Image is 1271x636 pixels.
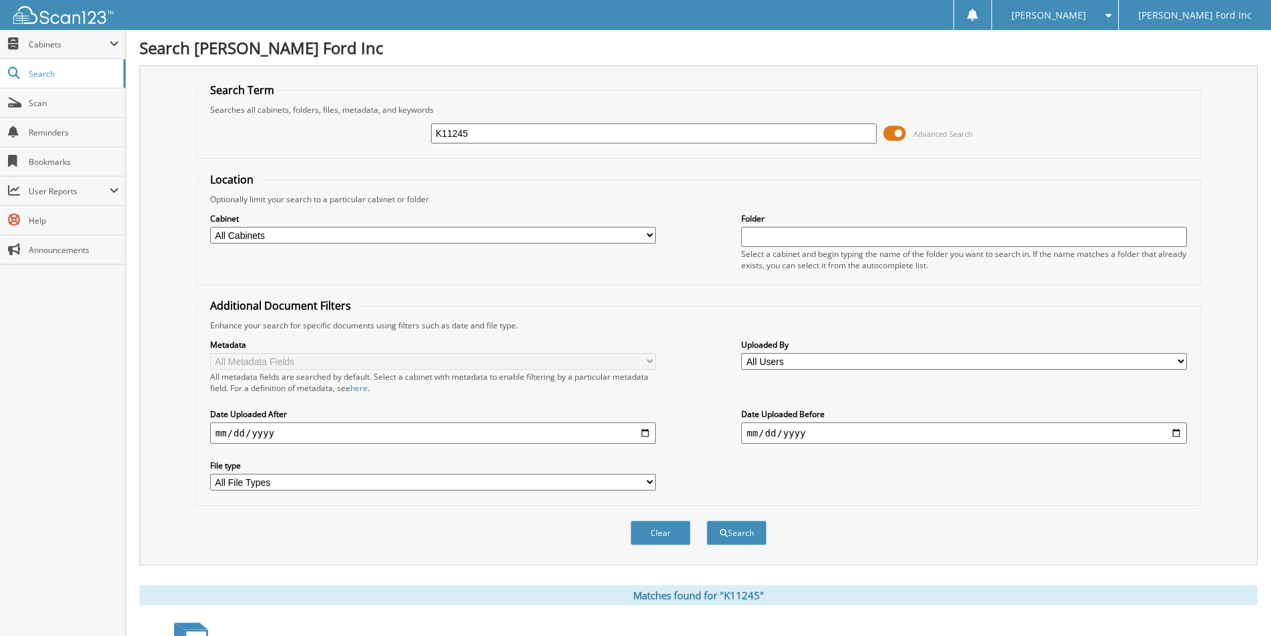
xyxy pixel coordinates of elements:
span: Scan [29,97,119,109]
a: here [350,382,368,394]
img: scan123-logo-white.svg [13,6,113,24]
label: File type [210,460,656,471]
span: Help [29,215,119,226]
div: Matches found for "K11245" [139,585,1258,605]
label: Metadata [210,339,656,350]
h1: Search [PERSON_NAME] Ford Inc [139,37,1258,59]
input: start [210,422,656,444]
legend: Location [203,172,260,187]
legend: Search Term [203,83,281,97]
div: Select a cabinet and begin typing the name of the folder you want to search in. If the name match... [741,248,1187,271]
legend: Additional Document Filters [203,298,358,313]
div: All metadata fields are searched by default. Select a cabinet with metadata to enable filtering b... [210,371,656,394]
div: Searches all cabinets, folders, files, metadata, and keywords [203,104,1194,115]
input: end [741,422,1187,444]
span: Advanced Search [913,129,973,139]
div: Enhance your search for specific documents using filters such as date and file type. [203,320,1194,331]
label: Date Uploaded Before [741,408,1187,420]
span: Announcements [29,244,119,256]
span: User Reports [29,186,109,197]
label: Date Uploaded After [210,408,656,420]
span: Search [29,68,117,79]
button: Search [707,521,767,545]
span: Reminders [29,127,119,138]
button: Clear [630,521,691,545]
label: Folder [741,213,1187,224]
span: [PERSON_NAME] [1011,11,1086,19]
span: Bookmarks [29,156,119,168]
div: Optionally limit your search to a particular cabinet or folder [203,194,1194,205]
label: Uploaded By [741,339,1187,350]
span: [PERSON_NAME] Ford Inc [1138,11,1252,19]
label: Cabinet [210,213,656,224]
span: Cabinets [29,39,109,50]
